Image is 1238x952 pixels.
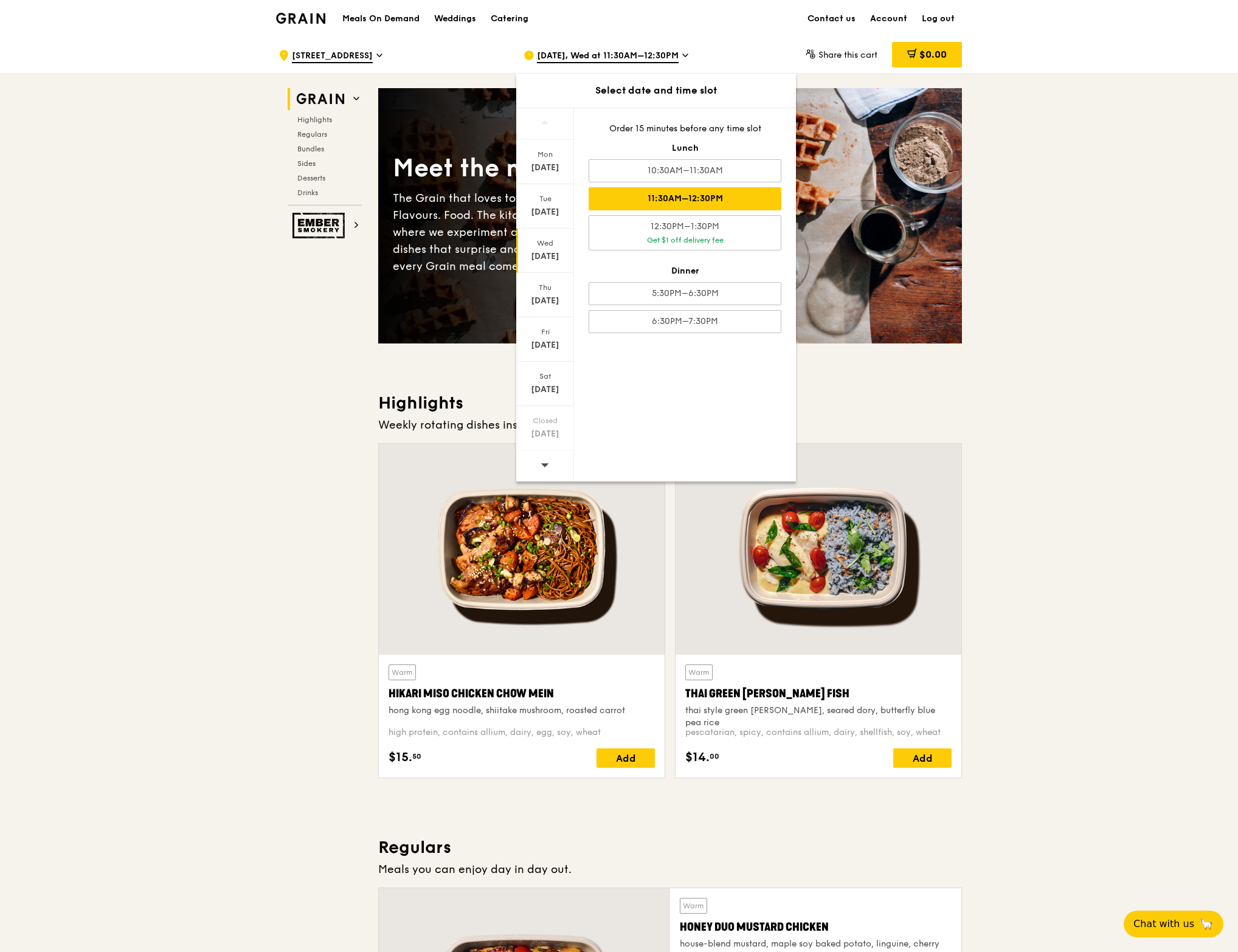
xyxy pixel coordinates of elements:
span: Drinks [297,188,318,197]
span: Bundles [297,145,324,153]
div: Get $1 off delivery fee [594,235,776,245]
div: 11:30AM–12:30PM [589,187,781,210]
div: Catering [491,1,528,37]
div: Select date and time slot [516,83,796,98]
span: $15. [389,748,412,767]
div: Warm [389,664,416,680]
a: Contact us [800,1,863,37]
a: Catering [483,1,536,37]
div: Thu [518,283,572,292]
span: $0.00 [919,49,947,60]
div: Honey Duo Mustard Chicken [680,919,952,936]
h1: Meals On Demand [342,13,420,25]
div: Lunch [589,142,781,154]
img: Ember Smokery web logo [292,213,348,238]
div: [DATE] [518,206,572,218]
a: Account [863,1,915,37]
button: Chat with us🦙 [1124,911,1223,937]
div: The Grain that loves to play. With ingredients. Flavours. Food. The kitchen is our happy place, w... [393,190,670,275]
div: [DATE] [518,295,572,307]
div: Warm [685,664,713,680]
span: Chat with us [1133,917,1194,931]
div: 6:30PM–7:30PM [589,310,781,333]
div: Tue [518,194,572,204]
div: 12:30PM–1:30PM [589,215,781,250]
div: [DATE] [518,384,572,396]
a: Weddings [427,1,483,37]
div: 5:30PM–6:30PM [589,282,781,305]
span: Share this cart [818,50,877,60]
h3: Highlights [378,392,962,414]
span: Regulars [297,130,327,139]
span: $14. [685,748,710,767]
img: Grain web logo [292,88,348,110]
div: Add [893,748,952,768]
div: Fri [518,327,572,337]
span: Desserts [297,174,325,182]
div: Thai Green [PERSON_NAME] Fish [685,685,952,702]
span: Sides [297,159,316,168]
div: [DATE] [518,428,572,440]
span: 00 [710,751,719,761]
div: Meet the new Grain [393,152,670,185]
div: hong kong egg noodle, shiitake mushroom, roasted carrot [389,705,655,717]
div: Weekly rotating dishes inspired by flavours from around the world. [378,416,962,433]
div: Weddings [434,1,476,37]
div: high protein, contains allium, dairy, egg, soy, wheat [389,726,655,739]
div: Hikari Miso Chicken Chow Mein [389,685,655,702]
span: [DATE], Wed at 11:30AM–12:30PM [537,50,679,63]
h3: Regulars [378,836,962,858]
div: pescatarian, spicy, contains allium, dairy, shellfish, soy, wheat [685,726,952,739]
div: Closed [518,416,572,426]
div: Wed [518,238,572,248]
div: [DATE] [518,162,572,174]
div: Order 15 minutes before any time slot [589,123,781,135]
span: 50 [412,751,421,761]
span: Highlights [297,116,332,124]
div: [DATE] [518,250,572,263]
div: Mon [518,150,572,159]
div: Add [597,748,655,768]
div: thai style green [PERSON_NAME], seared dory, butterfly blue pea rice [685,705,952,729]
div: Warm [680,898,707,914]
img: Grain [276,13,325,24]
div: Dinner [589,265,781,277]
div: 10:30AM–11:30AM [589,159,781,182]
a: Log out [915,1,962,37]
div: Sat [518,371,572,381]
div: Meals you can enjoy day in day out. [378,861,962,878]
span: [STREET_ADDRESS] [292,50,373,63]
div: [DATE] [518,339,572,351]
span: 🦙 [1199,917,1214,931]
